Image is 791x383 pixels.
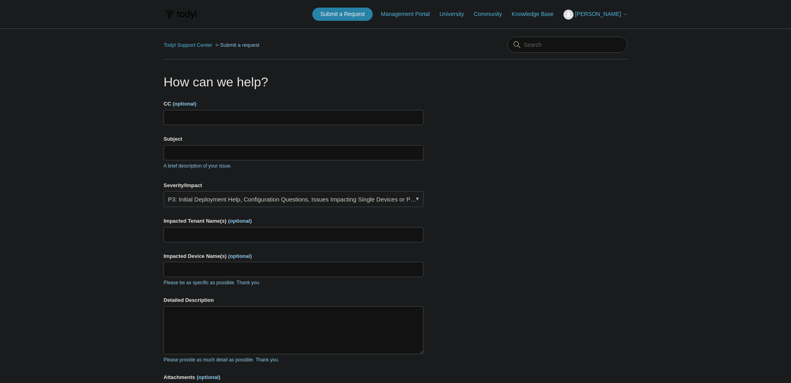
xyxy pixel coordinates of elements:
[381,10,438,18] a: Management Portal
[512,10,562,18] a: Knowledge Base
[164,72,423,92] h1: How can we help?
[228,253,252,259] span: (optional)
[474,10,510,18] a: Community
[439,10,472,18] a: University
[164,162,423,170] p: A brief description of your issue.
[312,8,373,21] a: Submit a Request
[563,10,627,20] button: [PERSON_NAME]
[164,252,423,260] label: Impacted Device Name(s)
[164,191,423,207] a: P3: Initial Deployment Help, Configuration Questions, Issues Impacting Single Devices or Past Out...
[197,374,220,380] span: (optional)
[164,373,423,381] label: Attachments
[164,42,214,48] li: Todyl Support Center
[507,37,627,53] input: Search
[164,7,198,22] img: Todyl Support Center Help Center home page
[214,42,260,48] li: Submit a request
[228,218,252,224] span: (optional)
[164,42,212,48] a: Todyl Support Center
[173,101,196,107] span: (optional)
[164,182,423,190] label: Severity/Impact
[164,296,423,304] label: Detailed Description
[164,356,423,363] p: Please provide as much detail as possible. Thank you.
[164,100,423,108] label: CC
[164,217,423,225] label: Impacted Tenant Name(s)
[164,279,423,286] p: Please be as specific as possible. Thank you.
[575,11,621,17] span: [PERSON_NAME]
[164,135,423,143] label: Subject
